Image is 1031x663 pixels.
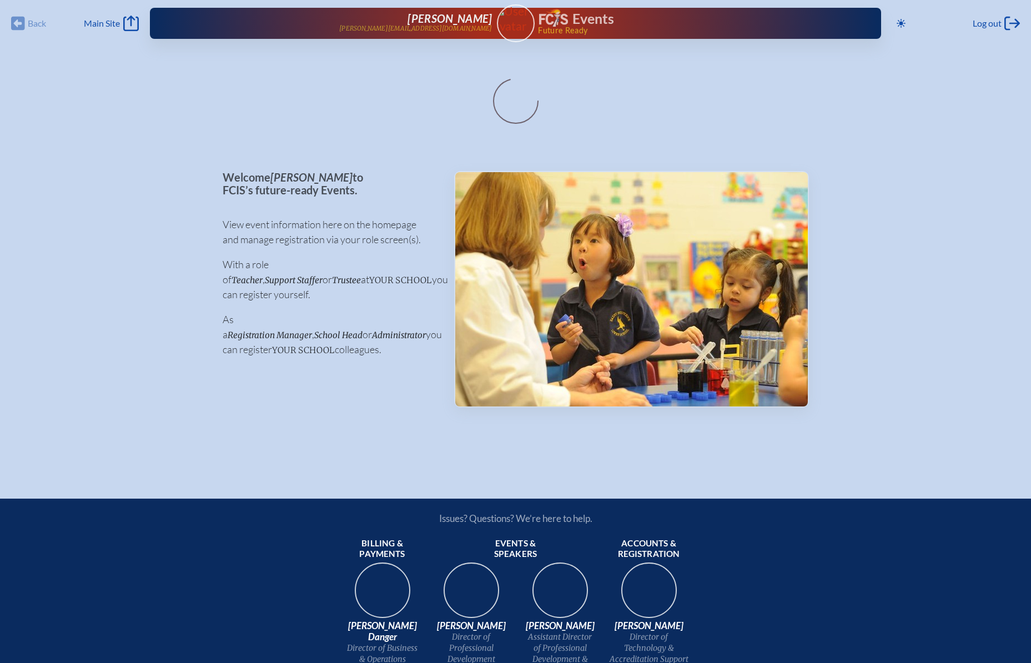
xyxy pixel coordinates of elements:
span: Administrator [372,330,426,340]
span: [PERSON_NAME] Danger [343,620,423,642]
img: 545ba9c4-c691-43d5-86fb-b0a622cbeb82 [525,559,596,630]
span: Support Staffer [265,275,323,285]
span: [PERSON_NAME] [408,12,492,25]
span: Log out [973,18,1002,29]
p: With a role of , or at you can register yourself. [223,257,436,302]
span: Registration Manager [228,330,312,340]
span: [PERSON_NAME] [270,170,353,184]
p: As a , or you can register colleagues. [223,312,436,357]
img: 94e3d245-ca72-49ea-9844-ae84f6d33c0f [436,559,507,630]
span: Main Site [84,18,120,29]
div: FCIS Events — Future ready [539,9,846,34]
span: Events & speakers [476,538,556,560]
img: b1ee34a6-5a78-4519-85b2-7190c4823173 [613,559,685,630]
p: Issues? Questions? We’re here to help. [320,513,711,524]
span: Accounts & registration [609,538,689,560]
span: [PERSON_NAME] [609,620,689,631]
p: Welcome to FCIS’s future-ready Events. [223,171,436,196]
span: Trustee [332,275,361,285]
p: View event information here on the homepage and manage registration via your role screen(s). [223,217,436,247]
img: User Avatar [492,4,539,33]
img: 9c64f3fb-7776-47f4-83d7-46a341952595 [347,559,418,630]
p: [PERSON_NAME][EMAIL_ADDRESS][DOMAIN_NAME] [339,25,492,32]
img: Events [455,172,808,406]
span: your school [272,345,335,355]
a: User Avatar [497,4,535,42]
span: Future Ready [538,27,846,34]
span: School Head [314,330,363,340]
a: Main Site [84,16,138,31]
span: Teacher [232,275,263,285]
span: Billing & payments [343,538,423,560]
span: [PERSON_NAME] [431,620,511,631]
a: [PERSON_NAME][PERSON_NAME][EMAIL_ADDRESS][DOMAIN_NAME] [185,12,492,34]
span: your school [369,275,432,285]
span: [PERSON_NAME] [520,620,600,631]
